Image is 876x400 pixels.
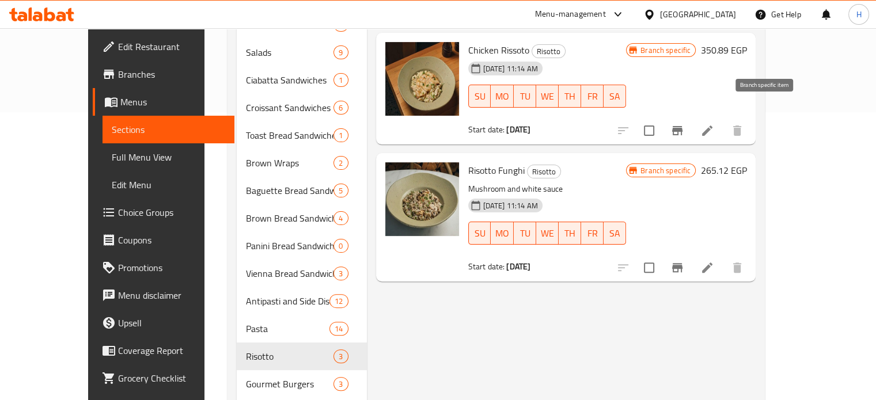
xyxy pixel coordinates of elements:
button: FR [581,222,604,245]
div: [GEOGRAPHIC_DATA] [660,8,736,21]
span: 12 [330,296,347,307]
span: Menus [120,95,225,109]
a: Upsell [93,309,234,337]
span: Vienna Bread Sandwiches [246,266,333,280]
a: Grocery Checklist [93,364,234,392]
span: Sections [112,123,225,136]
span: MO [495,225,509,242]
span: Grocery Checklist [118,371,225,385]
span: 5 [334,185,347,196]
span: Start date: [468,259,505,274]
span: 6 [334,102,347,113]
span: Branches [118,67,225,81]
span: Coupons [118,233,225,247]
div: items [333,73,348,87]
a: Menu disclaimer [93,281,234,309]
span: 3 [334,268,347,279]
div: items [333,211,348,225]
div: items [333,156,348,170]
span: Brown Bread Sandwiches [246,211,333,225]
span: 9 [334,47,347,58]
span: 14 [330,323,347,334]
a: Edit Restaurant [93,33,234,60]
span: Select to update [637,119,661,143]
a: Coverage Report [93,337,234,364]
div: Menu-management [535,7,606,21]
span: TH [563,225,577,242]
div: Pasta [246,322,329,336]
span: Coverage Report [118,344,225,357]
div: items [333,377,348,391]
div: items [333,101,348,115]
div: Brown Bread Sandwiches4 [237,204,366,232]
button: SU [468,222,491,245]
span: Risotto [528,165,560,178]
button: MO [491,222,514,245]
button: TU [514,85,536,108]
div: Salads9 [237,39,366,66]
div: items [333,239,348,253]
span: Antipasti and Side Dishes [246,294,329,308]
a: Promotions [93,254,234,281]
span: TU [518,88,532,105]
span: Menu disclaimer [118,288,225,302]
b: [DATE] [506,259,530,274]
div: Gourmet Burgers3 [237,370,366,398]
div: Risotto [246,349,333,363]
button: SA [604,222,626,245]
span: 2 [334,158,347,169]
span: Upsell [118,316,225,330]
span: 4 [334,213,347,224]
span: Croissant Sandwiches [246,101,333,115]
img: Risotto Funghi [385,162,459,236]
button: TU [514,222,536,245]
span: Choice Groups [118,205,225,219]
a: Choice Groups [93,199,234,226]
div: Croissant Sandwiches6 [237,94,366,121]
span: WE [541,88,554,105]
a: Full Menu View [103,143,234,171]
span: 1 [334,130,347,141]
span: Edit Menu [112,178,225,192]
span: Panini Bread Sandwiches [246,239,333,253]
span: [DATE] 11:14 AM [479,200,543,211]
button: TH [559,222,581,245]
a: Edit menu item [700,261,714,275]
span: Baguette Bread Sandwiches [246,184,333,197]
div: Risotto [527,165,561,178]
div: Toast Bread Sandwiches [246,128,333,142]
button: FR [581,85,604,108]
button: WE [536,222,559,245]
div: items [329,294,348,308]
span: SA [608,225,621,242]
img: Chicken Rissoto [385,42,459,116]
div: items [333,128,348,142]
div: items [333,184,348,197]
span: MO [495,88,509,105]
span: FR [586,225,599,242]
span: Brown Wraps [246,156,333,170]
span: SU [473,88,487,105]
button: MO [491,85,514,108]
span: TH [563,88,577,105]
span: Ciabatta Sandwiches [246,73,333,87]
div: items [333,349,348,363]
span: SA [608,88,621,105]
button: Branch-specific-item [663,117,691,144]
span: 3 [334,351,347,362]
div: Panini Bread Sandwiches0 [237,232,366,260]
span: TU [518,225,532,242]
span: Full Menu View [112,150,225,164]
button: TH [559,85,581,108]
span: 1 [334,75,347,86]
a: Edit Menu [103,171,234,199]
div: Salads [246,45,333,59]
span: 3 [334,379,347,390]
